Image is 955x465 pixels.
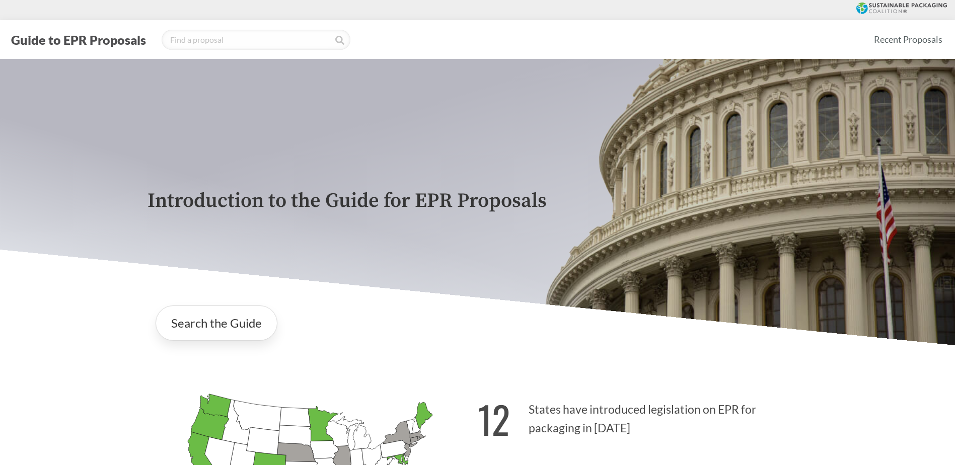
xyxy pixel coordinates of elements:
[8,32,149,48] button: Guide to EPR Proposals
[148,190,808,212] p: Introduction to the Guide for EPR Proposals
[478,391,510,447] strong: 12
[162,30,350,50] input: Find a proposal
[156,305,277,341] a: Search the Guide
[869,28,947,51] a: Recent Proposals
[478,385,808,447] p: States have introduced legislation on EPR for packaging in [DATE]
